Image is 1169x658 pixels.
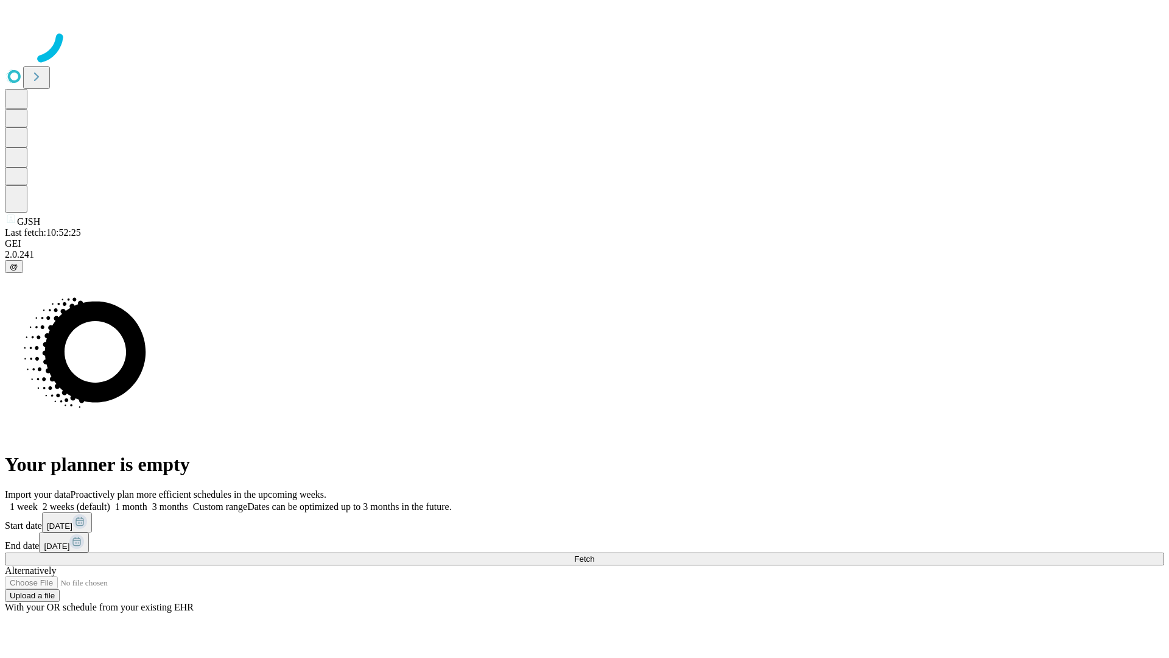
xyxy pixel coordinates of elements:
[5,489,71,500] span: Import your data
[5,453,1164,476] h1: Your planner is empty
[5,249,1164,260] div: 2.0.241
[5,227,81,238] span: Last fetch: 10:52:25
[5,512,1164,532] div: Start date
[5,532,1164,553] div: End date
[5,602,194,612] span: With your OR schedule from your existing EHR
[193,501,247,512] span: Custom range
[44,542,69,551] span: [DATE]
[10,501,38,512] span: 1 week
[47,522,72,531] span: [DATE]
[5,553,1164,565] button: Fetch
[71,489,326,500] span: Proactively plan more efficient schedules in the upcoming weeks.
[42,512,92,532] button: [DATE]
[10,262,18,271] span: @
[574,554,594,564] span: Fetch
[5,238,1164,249] div: GEI
[5,565,56,576] span: Alternatively
[5,589,60,602] button: Upload a file
[43,501,110,512] span: 2 weeks (default)
[17,216,40,227] span: GJSH
[115,501,147,512] span: 1 month
[247,501,451,512] span: Dates can be optimized up to 3 months in the future.
[39,532,89,553] button: [DATE]
[5,260,23,273] button: @
[152,501,188,512] span: 3 months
